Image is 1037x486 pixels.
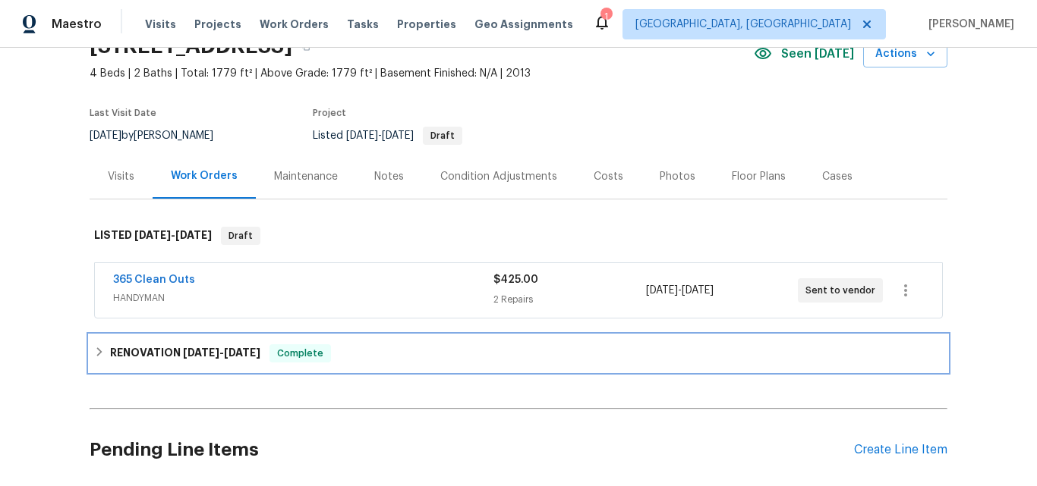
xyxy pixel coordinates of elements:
span: HANDYMAN [113,290,493,306]
span: Work Orders [260,17,329,32]
span: [DATE] [183,347,219,358]
span: Geo Assignments [474,17,573,32]
span: [DATE] [382,130,414,141]
div: Costs [594,169,623,184]
div: RENOVATION [DATE]-[DATE]Complete [90,335,947,372]
div: Condition Adjustments [440,169,557,184]
div: 1 [600,9,611,24]
span: Properties [397,17,456,32]
div: Work Orders [171,168,238,183]
span: [PERSON_NAME] [922,17,1014,32]
div: Notes [374,169,404,184]
div: Floor Plans [732,169,786,184]
h6: RENOVATION [110,344,260,362]
span: Project [313,108,346,118]
span: Sent to vendor [805,283,881,298]
span: [DATE] [134,230,171,240]
span: Draft [222,228,259,243]
span: 4 Beds | 2 Baths | Total: 1779 ft² | Above Grade: 1779 ft² | Basement Finished: N/A | 2013 [90,66,754,81]
span: - [346,130,414,141]
div: Cases [822,169,853,184]
h6: LISTED [94,227,212,245]
span: Listed [313,130,462,141]
span: Projects [194,17,241,32]
span: Seen [DATE] [781,46,854,61]
button: Actions [863,40,947,68]
div: 2 Repairs [493,292,645,307]
span: [DATE] [646,285,678,296]
span: [DATE] [175,230,212,240]
span: Visits [145,17,176,32]
span: Actions [875,45,935,64]
div: LISTED [DATE]-[DATE]Draft [90,212,947,260]
span: [GEOGRAPHIC_DATA], [GEOGRAPHIC_DATA] [635,17,851,32]
span: Last Visit Date [90,108,156,118]
span: - [134,230,212,240]
span: [DATE] [90,130,121,141]
span: - [183,347,260,358]
div: Maintenance [274,169,338,184]
span: Tasks [347,19,379,30]
div: by [PERSON_NAME] [90,127,232,145]
span: $425.00 [493,274,538,285]
span: Maestro [52,17,102,32]
div: Photos [660,169,695,184]
h2: [STREET_ADDRESS] [90,39,292,54]
a: 365 Clean Outs [113,274,195,285]
span: Complete [271,346,329,361]
span: [DATE] [224,347,260,358]
span: - [646,283,714,298]
span: [DATE] [682,285,714,296]
h2: Pending Line Items [90,415,854,485]
div: Create Line Item [854,443,947,457]
span: [DATE] [346,130,378,141]
div: Visits [108,169,134,184]
span: Draft [424,131,461,140]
